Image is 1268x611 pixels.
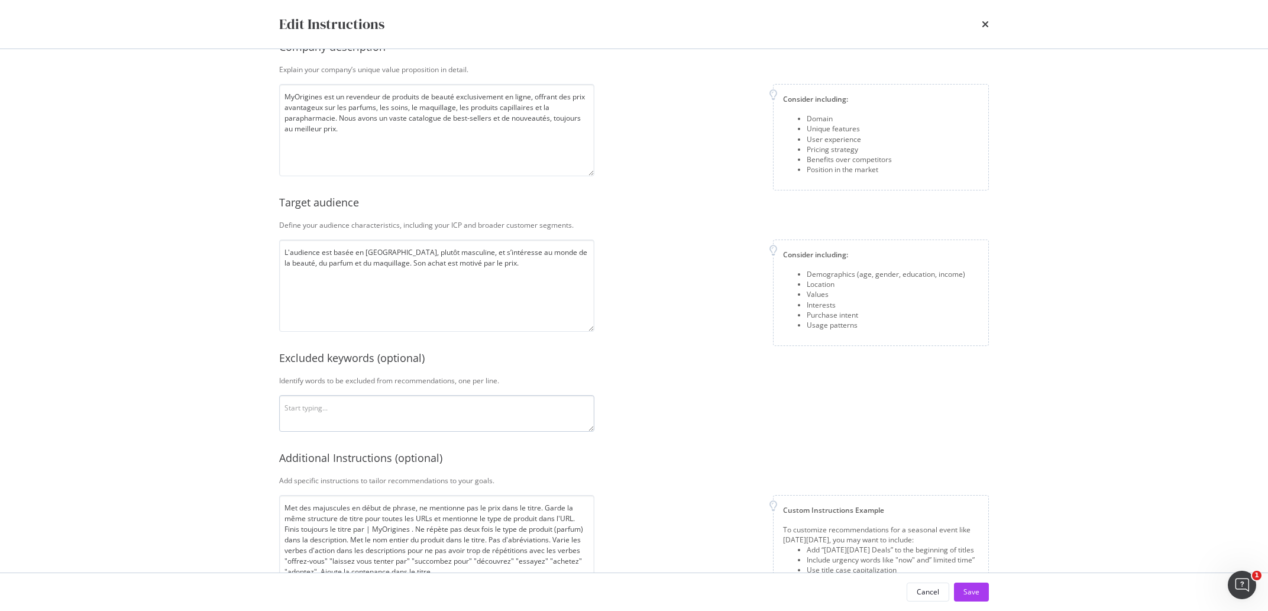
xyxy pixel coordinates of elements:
textarea: Met des majuscules en début de phrase, ne mentionne pas le prix dans le titre. Garde la même stru... [279,495,594,587]
div: Usage patterns [807,320,965,330]
div: Demographics (age, gender, education, income) [807,269,965,279]
div: To customize recommendations for a seasonal event like [DATE][DATE], you may want to include: [783,525,979,545]
div: Unique features [807,124,892,134]
div: Include urgency words like "now" and” limited time” [807,555,979,565]
div: Values [807,289,965,299]
div: Explain your company’s unique value proposition in detail. [279,64,989,75]
button: Save [954,583,989,602]
div: Custom Instructions Example [783,505,979,515]
div: Add “[DATE][DATE] Deals” to the beginning of titles [807,545,979,555]
div: Pricing strategy [807,144,892,154]
div: Additional Instructions (optional) [279,451,989,466]
button: Cancel [907,583,949,602]
div: Target audience [279,195,989,211]
div: Consider including: [783,94,979,104]
div: Save [963,587,979,597]
div: Domain [807,114,892,124]
div: Position in the market [807,164,892,174]
div: User experience [807,134,892,144]
textarea: L'audience est basée en [GEOGRAPHIC_DATA], plutôt masculine, et s’intéresse au monde de la beauté... [279,240,594,332]
div: Purchase intent [807,310,965,320]
div: Excluded keywords (optional) [279,351,989,366]
div: Identify words to be excluded from recommendations, one per line. [279,376,989,386]
span: 1 [1252,571,1261,580]
textarea: MyOrigines est un revendeur de produits de beauté exclusivement en ligne, offrant des prix avanta... [279,84,594,176]
div: Interests [807,300,965,310]
div: Location [807,279,965,289]
div: times [982,14,989,34]
div: Benefits over competitors [807,154,892,164]
div: Consider including: [783,250,979,260]
div: Edit Instructions [279,14,384,34]
iframe: Intercom live chat [1228,571,1256,599]
div: Add specific instructions to tailor recommendations to your goals. [279,476,989,486]
div: Define your audience characteristics, including your ICP and broader customer segments. [279,220,989,230]
div: Cancel [917,587,939,597]
div: Use title case capitalization [807,565,979,575]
